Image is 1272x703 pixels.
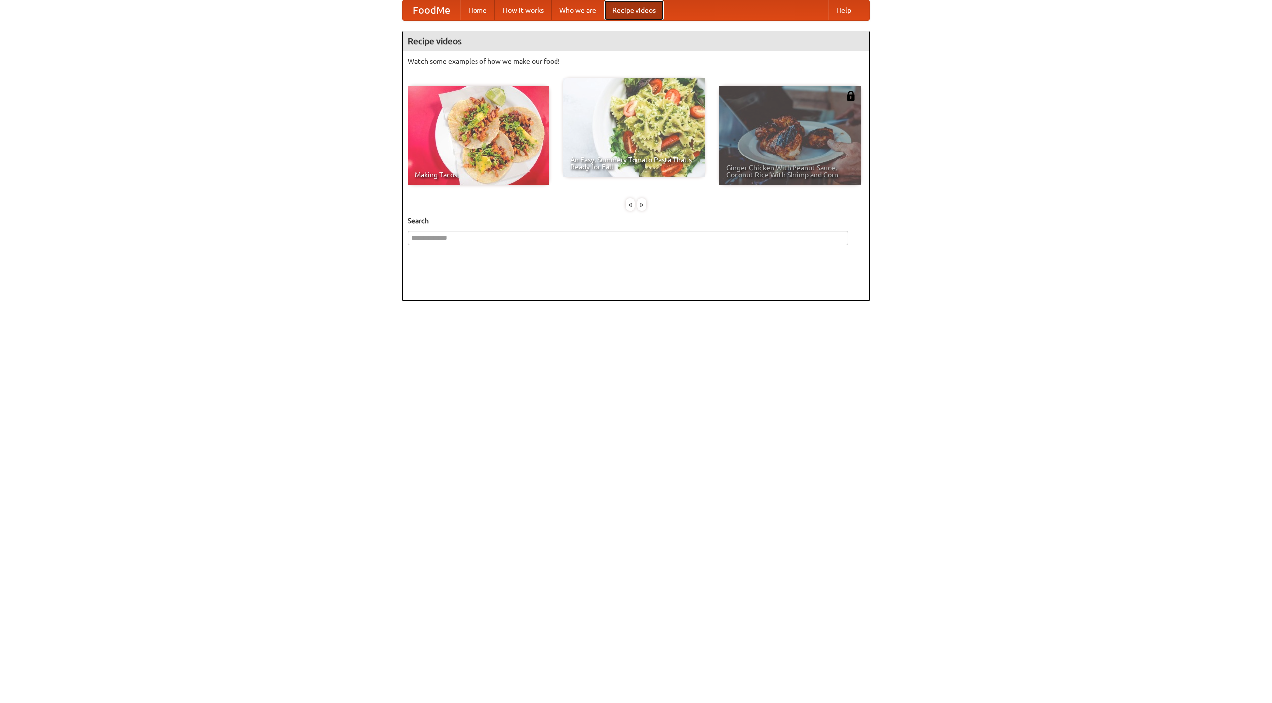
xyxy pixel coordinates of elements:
a: Home [460,0,495,20]
a: An Easy, Summery Tomato Pasta That's Ready for Fall [563,78,705,177]
a: Help [828,0,859,20]
span: Making Tacos [415,171,542,178]
h4: Recipe videos [403,31,869,51]
a: Making Tacos [408,86,549,185]
a: FoodMe [403,0,460,20]
div: » [637,198,646,211]
a: Recipe videos [604,0,664,20]
div: « [626,198,635,211]
img: 483408.png [846,91,856,101]
a: How it works [495,0,552,20]
p: Watch some examples of how we make our food! [408,56,864,66]
h5: Search [408,216,864,226]
span: An Easy, Summery Tomato Pasta That's Ready for Fall [570,156,698,170]
a: Who we are [552,0,604,20]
